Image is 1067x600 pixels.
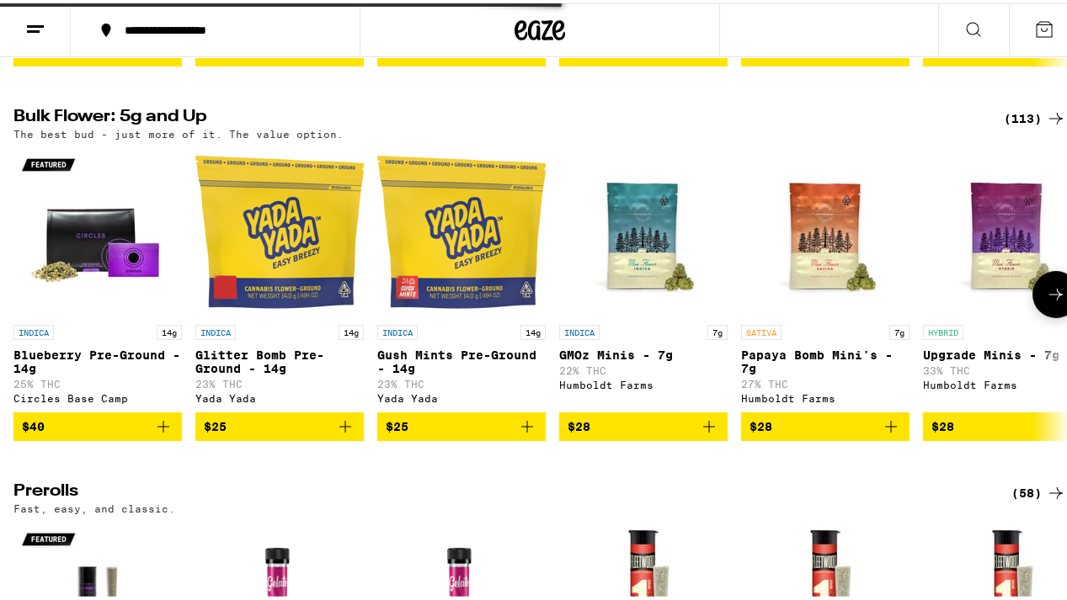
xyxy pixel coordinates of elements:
p: Papaya Bomb Mini's - 7g [741,345,910,372]
div: Humboldt Farms [741,390,910,401]
p: 23% THC [377,375,546,386]
p: SATIVA [741,321,782,337]
p: HYBRID [923,321,963,337]
a: Open page for Gush Mints Pre-Ground - 14g from Yada Yada [377,145,546,409]
a: Open page for GMOz Minis - 7g from Humboldt Farms [559,145,728,409]
img: Circles Base Camp - Blueberry Pre-Ground - 14g [13,145,182,313]
p: INDICA [195,321,236,337]
img: Yada Yada - Glitter Bomb Pre-Ground - 14g [195,145,364,313]
button: Add to bag [741,409,910,438]
p: 7g [707,321,728,337]
img: Yada Yada - Gush Mints Pre-Ground - 14g [377,145,546,313]
button: Add to bag [377,409,546,438]
span: $28 [568,417,590,430]
p: 23% THC [195,375,364,386]
p: 27% THC [741,375,910,386]
p: The best bud - just more of it. The value option. [13,125,344,136]
p: GMOz Minis - 7g [559,345,728,358]
button: Add to bag [13,409,182,438]
img: Humboldt Farms - Papaya Bomb Mini's - 7g [741,145,910,313]
h2: Bulk Flower: 5g and Up [13,105,984,125]
button: Add to bag [195,409,364,438]
div: Yada Yada [377,390,546,401]
button: Add to bag [559,409,728,438]
p: Glitter Bomb Pre-Ground - 14g [195,345,364,372]
a: Open page for Papaya Bomb Mini's - 7g from Humboldt Farms [741,145,910,409]
p: 25% THC [13,375,182,386]
p: INDICA [13,321,54,337]
a: Open page for Glitter Bomb Pre-Ground - 14g from Yada Yada [195,145,364,409]
p: 14g [339,321,364,337]
a: (113) [1004,105,1066,125]
p: INDICA [559,321,600,337]
span: $25 [204,417,227,430]
p: 7g [889,321,910,337]
div: Circles Base Camp [13,390,182,401]
span: $28 [750,417,772,430]
p: Fast, easy, and classic. [13,500,175,511]
a: Open page for Blueberry Pre-Ground - 14g from Circles Base Camp [13,145,182,409]
p: INDICA [377,321,418,337]
p: 14g [520,321,546,337]
div: Yada Yada [195,390,364,401]
p: Gush Mints Pre-Ground - 14g [377,345,546,372]
span: $40 [22,417,45,430]
span: $25 [386,417,408,430]
h2: Prerolls [13,480,984,500]
a: (58) [1011,480,1066,500]
p: 22% THC [559,362,728,373]
span: Hi. Need any help? [10,12,121,25]
span: $28 [931,417,954,430]
div: Humboldt Farms [559,376,728,387]
p: 14g [157,321,182,337]
img: Humboldt Farms - GMOz Minis - 7g [559,145,728,313]
p: Blueberry Pre-Ground - 14g [13,345,182,372]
